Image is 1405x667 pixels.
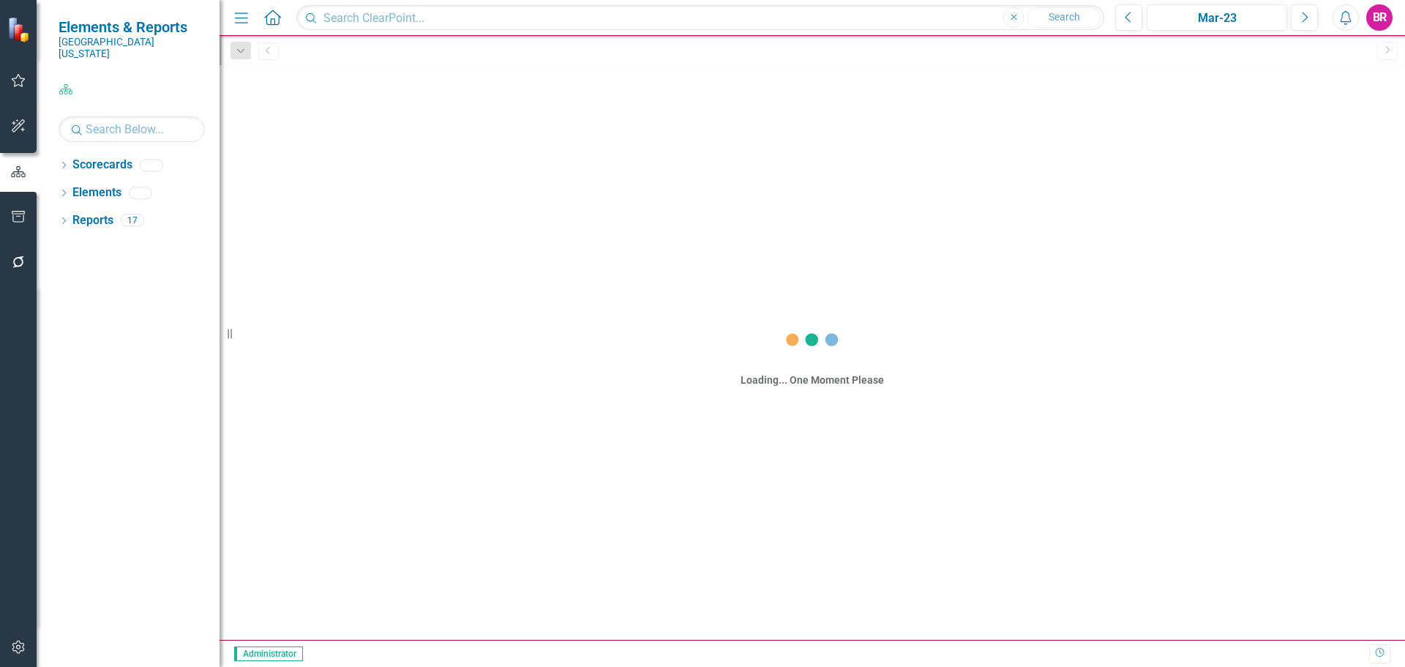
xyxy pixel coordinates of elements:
img: ClearPoint Strategy [6,15,34,43]
div: Loading... One Moment Please [741,373,884,387]
button: Mar-23 [1147,4,1287,31]
button: Search [1027,7,1101,28]
button: BR [1366,4,1393,31]
a: Reports [72,212,113,229]
div: 17 [121,215,144,227]
small: [GEOGRAPHIC_DATA][US_STATE] [59,36,205,60]
span: Administrator [234,646,303,661]
span: Elements & Reports [59,18,205,36]
span: Search [1049,11,1080,23]
input: Search ClearPoint... [296,5,1104,31]
div: Mar-23 [1152,10,1282,27]
a: Elements [72,185,121,201]
a: Scorecards [72,157,132,174]
input: Search Below... [59,116,205,142]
